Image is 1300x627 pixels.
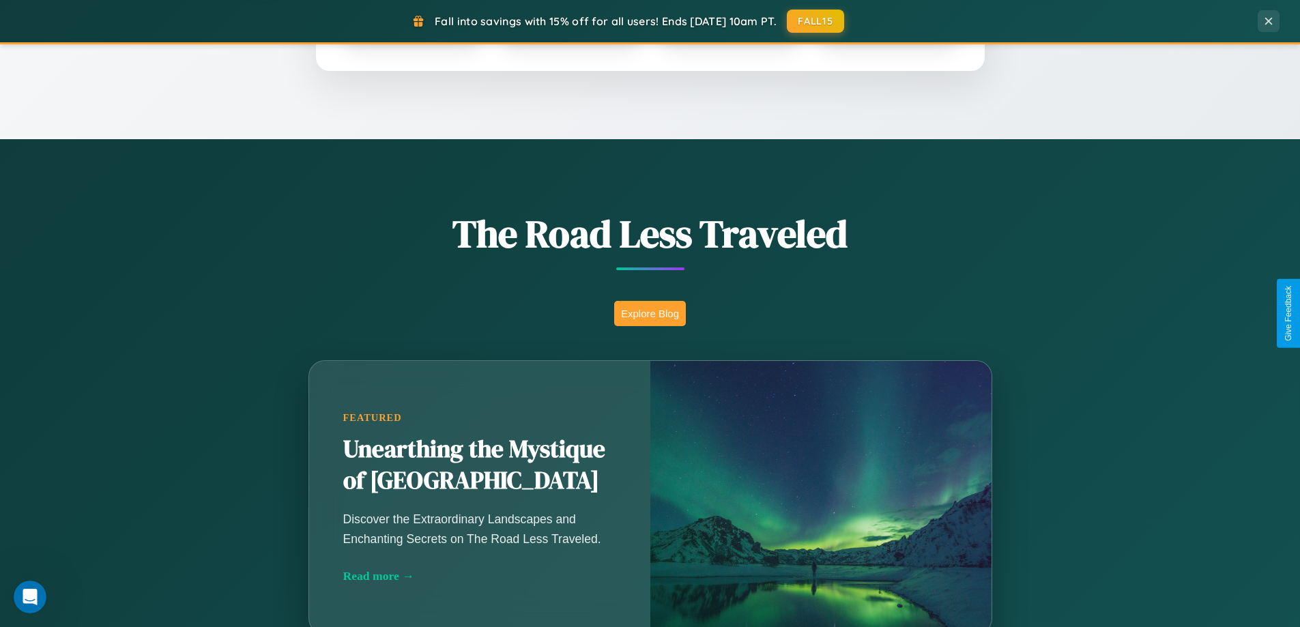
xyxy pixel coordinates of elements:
span: Fall into savings with 15% off for all users! Ends [DATE] 10am PT. [435,14,777,28]
button: Explore Blog [614,301,686,326]
p: Discover the Extraordinary Landscapes and Enchanting Secrets on The Road Less Traveled. [343,510,616,548]
div: Featured [343,412,616,424]
iframe: Intercom live chat [14,581,46,613]
button: FALL15 [787,10,844,33]
div: Read more → [343,569,616,583]
div: Give Feedback [1284,286,1293,341]
h2: Unearthing the Mystique of [GEOGRAPHIC_DATA] [343,434,616,497]
h1: The Road Less Traveled [241,207,1060,260]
